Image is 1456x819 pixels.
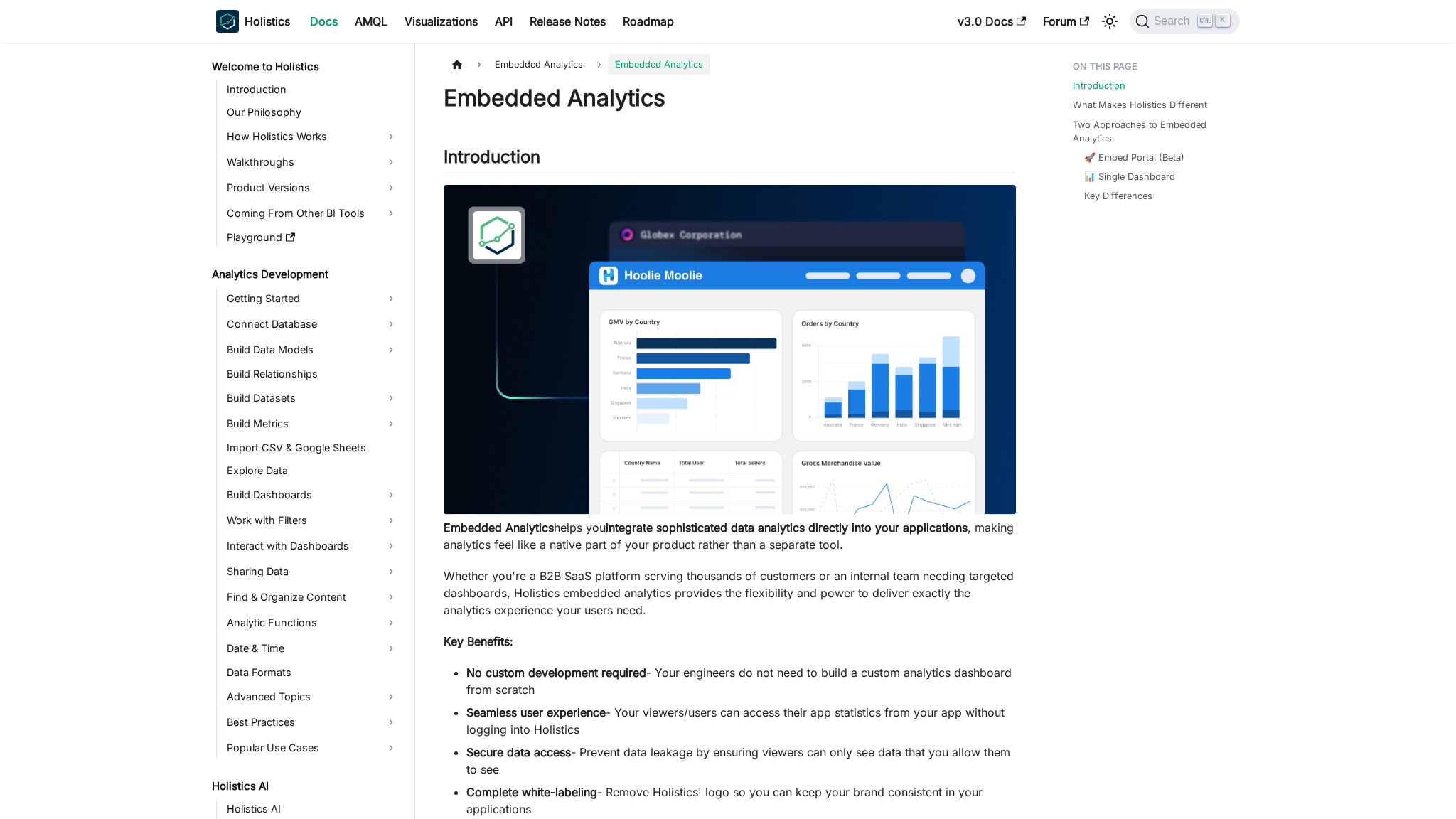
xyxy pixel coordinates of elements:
[223,711,402,734] a: Best Practices
[444,54,1016,75] nav: Breadcrumbs
[223,685,402,708] a: Advanced Topics
[216,10,239,33] img: Holistics
[444,54,471,75] a: Home page
[1084,189,1152,203] a: Key Differences
[1073,118,1231,145] a: Two Approaches to Embedded Analytics
[444,185,1016,515] img: Embedded Dashboard
[223,227,402,247] a: Playground
[245,13,290,30] b: Holistics
[444,567,1016,619] p: Whether you're a B2B SaaS platform serving thousands of customers or an internal team needing tar...
[606,520,968,535] strong: integrate sophisticated data analytics directly into your applications
[223,483,402,506] a: Build Dashboards
[444,519,1016,553] p: helps you , making analytics feel like a native part of your product rather than a separate tool.
[223,287,402,310] a: Getting Started
[608,54,710,75] span: Embedded Analytics
[223,586,402,609] a: Find & Organize Content
[223,663,402,682] a: Data Formats
[488,54,590,75] span: Embedded Analytics
[223,364,402,384] a: Build Relationships
[521,10,614,33] a: Release Notes
[1130,9,1240,34] button: Search (Ctrl+K)
[223,202,402,225] a: Coming From Other BI Tools
[223,461,402,481] a: Explore Data
[444,84,1016,112] h1: Embedded Analytics
[466,744,1016,778] li: - Prevent data leakage by ensuring viewers can only see data that you allow them to see
[466,705,606,719] strong: Seamless user experience
[223,338,402,361] a: Build Data Models
[346,10,396,33] a: AMQL
[223,313,402,336] a: Connect Database
[223,438,402,458] a: Import CSV & Google Sheets
[949,10,1034,33] a: v3.0 Docs
[223,560,402,583] a: Sharing Data
[396,10,486,33] a: Visualizations
[1216,14,1230,27] kbd: K
[444,634,513,648] strong: Key Benefits:
[223,535,402,557] a: Interact with Dashboards
[223,151,402,173] a: Walkthroughs
[223,102,402,122] a: Our Philosophy
[223,125,402,148] a: How Holistics Works
[223,799,402,819] a: Holistics AI
[466,664,1016,698] li: - Your engineers do not need to build a custom analytics dashboard from scratch
[1098,10,1121,33] button: Switch between dark and light mode (currently light mode)
[1084,151,1184,164] a: 🚀 Embed Portal (Beta)
[466,783,1016,818] li: - Remove Holistics' logo so you can keep your brand consistent in your applications
[1073,79,1125,92] a: Introduction
[223,80,402,100] a: Introduction
[202,43,415,819] nav: Docs sidebar
[444,146,1016,173] h2: Introduction
[208,264,402,284] a: Analytics Development
[486,10,521,33] a: API
[444,520,554,535] strong: Embedded Analytics
[1073,98,1207,112] a: What Makes Holistics Different
[223,509,402,532] a: Work with Filters
[301,10,346,33] a: Docs
[614,10,682,33] a: Roadmap
[466,745,571,759] strong: Secure data access
[466,665,646,680] strong: No custom development required
[216,10,290,33] a: HolisticsHolistics
[466,704,1016,738] li: - Your viewers/users can access their app statistics from your app without logging into Holistics
[208,776,402,796] a: Holistics AI
[223,637,402,660] a: Date & Time
[208,57,402,77] a: Welcome to Holistics
[223,412,402,435] a: Build Metrics
[223,176,402,199] a: Product Versions
[223,737,402,759] a: Popular Use Cases
[1084,170,1175,183] a: 📊 Single Dashboard
[466,785,597,799] strong: Complete white-labeling
[223,611,402,634] a: Analytic Functions
[223,387,402,409] a: Build Datasets
[1150,15,1199,28] span: Search
[1034,10,1098,33] a: Forum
